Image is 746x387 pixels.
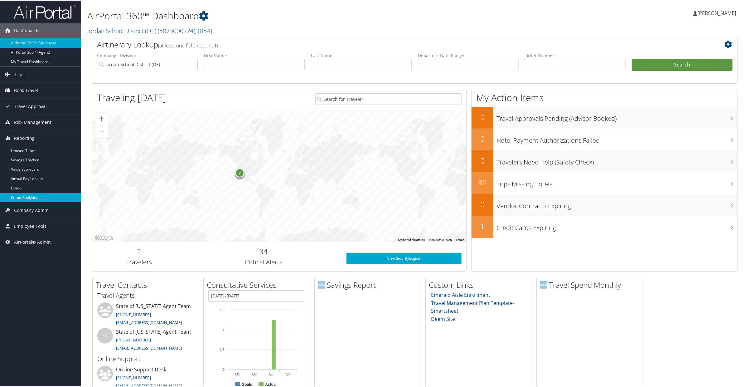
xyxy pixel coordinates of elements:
[242,382,252,386] text: Goals
[497,176,737,188] h3: Trips Missing Hotels
[265,382,277,386] text: Actual
[14,22,39,38] span: Dashboards
[472,155,493,165] h2: 0
[14,4,76,19] img: airportal-logo.png
[429,279,531,290] h2: Custom Links
[97,52,198,58] label: Company - Division:
[472,111,493,122] h2: 0
[315,93,462,104] input: Search for Traveler
[116,336,151,342] a: [PHONE_NUMBER]
[632,58,733,71] button: Search
[472,220,493,231] h2: 1
[14,82,38,98] span: Book Travel
[97,291,193,299] h3: Travel Agents
[418,52,519,58] label: Departure Date Range:
[540,279,642,290] h2: Travel Spend Monthly
[431,299,515,314] a: Travel Management Plan Template- Smartsheet
[94,302,196,327] li: State of [US_STATE] Agent Team
[697,9,736,16] span: [PERSON_NAME]
[429,238,452,241] span: Map data ©2025
[14,234,51,249] span: AirPortal® Admin
[252,372,257,375] text: Q2
[158,42,218,48] span: (at least one field required)
[220,347,225,351] tspan: 0.5
[223,367,225,371] tspan: 0
[97,246,181,256] h2: 2
[431,291,491,298] a: Emerald Aisle Enrollment
[235,168,244,177] div: 2
[497,154,737,166] h3: Travelers Need Help (Safety Check)
[116,319,182,325] a: [EMAIL_ADDRESS][DOMAIN_NAME]
[497,132,737,144] h3: Hotel Payment Authorizations Failed
[431,315,455,322] a: Deem Site
[158,26,195,34] span: ( 5073000724 )
[472,91,737,104] h1: My Action Items
[14,130,35,145] span: Reporting
[472,215,737,237] a: 1Credit Cards Expiring
[191,257,337,266] h3: Critical Alerts
[525,52,626,58] label: Ticket Number:
[220,307,225,311] tspan: 1.5
[398,237,425,242] button: Keyboard shortcuts
[269,372,274,375] text: Q3
[97,91,166,104] h1: Traveling [DATE]
[97,39,679,49] h2: Airtinerary Lookup
[497,220,737,232] h3: Credit Cards Expiring
[472,193,737,215] a: 0Vendor Contracts Expiring
[497,198,737,210] h3: Vendor Contracts Expiring
[497,110,737,122] h3: Travel Approvals Pending (Advisor Booked)
[204,52,305,58] label: First Name:
[456,238,464,241] a: Terms (opens in new tab)
[191,246,337,256] h2: 34
[693,3,742,22] a: [PERSON_NAME]
[116,311,151,317] a: [PHONE_NUMBER]
[472,150,737,172] a: 0Travelers Need Help (Safety Check)
[318,281,325,288] img: domo-logo.png
[540,281,547,288] img: domo-logo.png
[472,106,737,128] a: 0Travel Approvals Pending (Advisor Booked)
[207,279,309,290] h2: Consultative Services
[14,218,46,233] span: Employee Tools
[235,372,240,375] text: Q1
[472,172,737,193] a: 88Trips Missing Hotels
[96,279,198,290] h2: Travel Contacts
[223,327,225,331] tspan: 1
[195,26,212,34] span: , [ 854 ]
[346,252,462,263] a: View SecurityLogic®
[318,279,420,290] h2: Savings Report
[95,112,108,125] button: Zoom in
[87,9,524,22] h1: AirPortal 360™ Dashboard
[97,327,113,343] div: SA
[472,198,493,209] h2: 0
[472,128,737,150] a: 0Hotel Payment Authorizations Failed
[311,52,412,58] label: Last Name:
[472,177,493,187] h2: 88
[116,374,151,380] a: [PHONE_NUMBER]
[14,66,25,82] span: Trips
[95,125,108,137] button: Zoom out
[97,257,181,266] h3: Travelers
[94,327,196,353] li: State of [US_STATE] Agent Team
[87,26,212,34] a: Jordan School District (OE)
[14,98,47,114] span: Travel Approval
[94,233,114,242] a: Open this area in Google Maps (opens a new window)
[286,372,291,375] text: Q4
[97,354,193,363] h3: Online Support
[14,202,49,218] span: Company Admin
[472,133,493,144] h2: 0
[14,114,51,130] span: Risk Management
[116,345,182,350] a: [EMAIL_ADDRESS][DOMAIN_NAME]
[94,233,114,242] img: Google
